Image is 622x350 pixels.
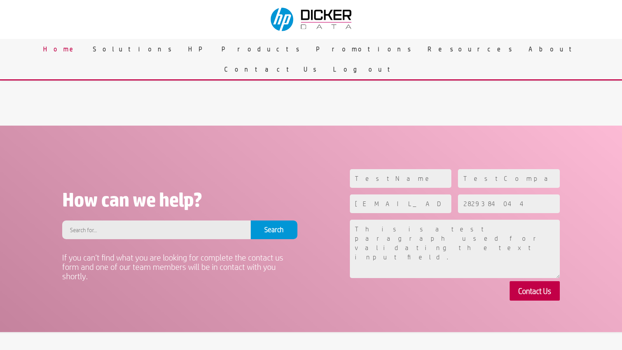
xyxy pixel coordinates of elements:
input: Email Address [350,194,452,213]
a: Solutions [87,39,182,59]
img: Dicker Data & HP [266,4,358,35]
input: Name [350,169,452,188]
input: Search for... [62,220,251,239]
span: If you can’t find what you are looking for complete the contact us form and one of our team membe... [62,253,283,281]
a: Contact Us [218,59,327,79]
input: Phone [458,194,560,213]
input: Company [458,169,560,188]
a: HP Products [182,39,310,59]
a: Logout [327,59,404,79]
span: How can we help? [62,188,202,211]
a: About [523,39,585,59]
a: Promotions [310,39,422,59]
button: Contact Us [510,281,560,301]
input: Search [251,220,297,239]
a: Resources [422,39,523,59]
a: Home [37,39,87,59]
